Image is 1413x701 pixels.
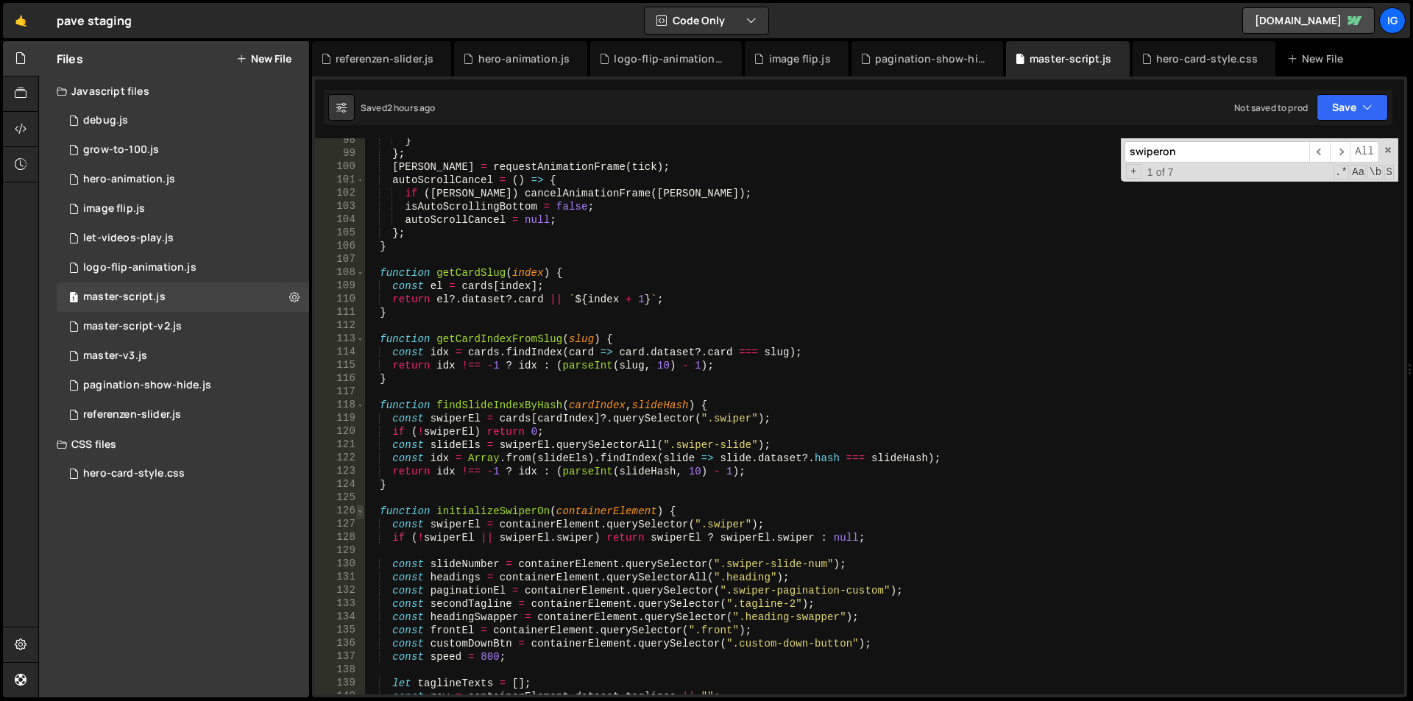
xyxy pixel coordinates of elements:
div: 108 [315,266,365,280]
span: 1 of 7 [1141,166,1180,179]
div: 111 [315,306,365,319]
div: 121 [315,438,365,452]
div: 114 [315,346,365,359]
div: CSS files [39,430,309,459]
div: 16760/46600.js [57,371,309,400]
div: Not saved to prod [1234,102,1308,114]
div: 16760/46055.js [57,341,309,371]
div: 138 [315,663,365,677]
div: 16760/46602.js [57,106,309,135]
div: 120 [315,425,365,438]
div: master-script-v2.js [83,320,182,333]
div: 110 [315,293,365,306]
button: New File [236,53,291,65]
div: 119 [315,412,365,425]
div: 16760/45786.js [57,282,309,312]
div: 118 [315,399,365,412]
div: 107 [315,253,365,266]
div: 16760/46741.js [57,194,309,224]
div: master-script.js [83,291,166,304]
div: 126 [315,505,365,518]
div: pagination-show-hide.js [875,51,985,66]
button: Save [1317,94,1388,121]
div: 100 [315,160,365,174]
span: Whole Word Search [1367,165,1383,179]
div: 98 [315,134,365,147]
div: 16760/45783.js [57,135,309,165]
div: 130 [315,558,365,571]
div: image flip.js [83,202,145,216]
div: hero-card-style.css [1156,51,1258,66]
div: 136 [315,637,365,650]
div: 103 [315,200,365,213]
div: 16760/45980.js [57,312,309,341]
div: 131 [315,571,365,584]
div: 112 [315,319,365,332]
div: image flip.js [769,51,831,66]
div: 129 [315,544,365,558]
div: 109 [315,280,365,293]
div: referenzen-slider.js [83,408,181,421]
div: 106 [315,240,365,253]
div: 127 [315,518,365,531]
div: 102 [315,187,365,200]
div: 132 [315,584,365,597]
div: 105 [315,227,365,240]
div: Javascript files [39,76,309,106]
div: let-videos-play.js [83,232,174,245]
div: 124 [315,478,365,491]
div: logo-flip-animation.js [614,51,724,66]
a: [DOMAIN_NAME] [1242,7,1375,34]
div: 133 [315,597,365,611]
div: 16760/45785.js [57,165,309,194]
div: Saved [361,102,436,114]
div: 16760/46836.js [57,224,309,253]
div: 101 [315,174,365,187]
div: 16760/46375.js [57,253,309,282]
div: New File [1287,51,1349,66]
div: 123 [315,465,365,478]
div: 104 [315,213,365,227]
div: debug.js [83,114,128,127]
div: 115 [315,359,365,372]
div: 99 [315,147,365,160]
div: logo-flip-animation.js [83,261,196,274]
a: 🤙 [3,3,39,38]
div: 128 [315,531,365,544]
div: 137 [315,650,365,663]
div: master-script.js [1030,51,1112,66]
div: 125 [315,491,365,505]
div: master-v3.js [83,349,147,363]
span: 1 [69,293,78,305]
div: hero-animation.js [83,173,175,186]
div: 116 [315,372,365,385]
div: 2 hours ago [387,102,436,114]
a: ig [1379,7,1406,34]
div: 135 [315,624,365,637]
div: 16760/47295.js [57,400,309,430]
input: Search for [1125,141,1309,163]
span: ​ [1309,141,1330,163]
div: 122 [315,452,365,465]
div: 113 [315,332,365,346]
span: Toggle Replace mode [1126,164,1141,179]
h2: Files [57,51,83,67]
div: 117 [315,385,365,399]
div: 134 [315,611,365,624]
div: 139 [315,677,365,690]
span: Alt-Enter [1350,141,1379,163]
div: 16760/45784.css [57,459,309,488]
div: hero-animation.js [478,51,570,66]
div: grow-to-100.js [83,143,159,157]
button: Code Only [645,7,768,34]
span: ​ [1330,141,1350,163]
div: hero-card-style.css [83,467,185,480]
div: pagination-show-hide.js [83,379,211,392]
span: CaseSensitive Search [1350,165,1366,179]
div: pave staging [57,12,132,29]
span: RegExp Search [1334,165,1349,179]
div: referenzen-slider.js [336,51,433,66]
span: Search In Selection [1384,165,1394,179]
